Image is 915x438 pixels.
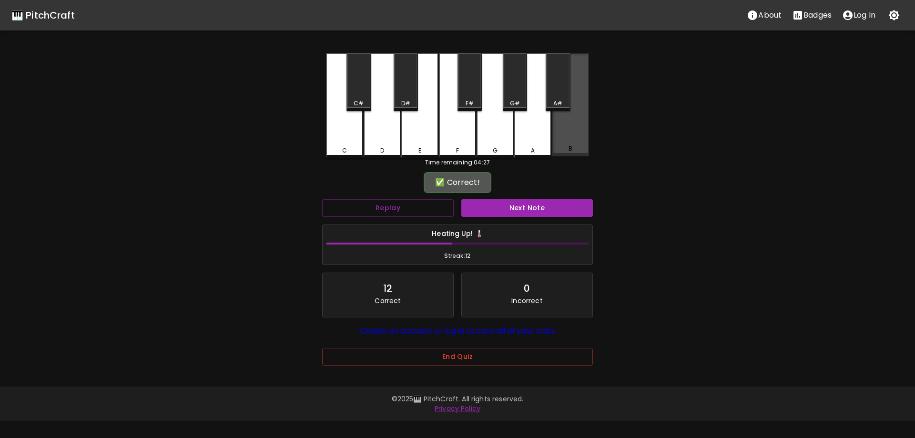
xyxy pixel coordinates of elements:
[854,10,875,21] p: Log In
[401,99,410,108] div: D#
[837,6,881,25] button: account of current user
[326,251,589,261] span: Streak: 12
[758,10,782,21] p: About
[375,296,401,306] p: Correct
[742,6,787,25] button: About
[466,99,474,108] div: F#
[183,394,732,404] p: © 2025 🎹 PitchCraft. All rights reserved.
[569,144,572,153] div: B
[322,348,593,366] button: End Quiz
[803,10,832,21] p: Badges
[11,8,75,23] a: 🎹 PitchCraft
[531,146,535,155] div: A
[326,229,589,239] h6: Heating Up! 🌡️
[360,325,556,336] a: Create an account or log in to save all of your stats
[461,199,593,217] button: Next Note
[380,146,384,155] div: D
[787,6,837,25] button: Stats
[493,146,498,155] div: G
[456,146,459,155] div: F
[428,177,487,188] div: ✅ Correct!
[435,404,480,413] a: Privacy Policy
[354,99,364,108] div: C#
[553,99,562,108] div: A#
[511,296,542,306] p: Incorrect
[342,146,347,155] div: C
[524,281,530,296] div: 0
[383,281,392,296] div: 12
[326,158,589,167] div: Time remaining: 04:27
[418,146,421,155] div: E
[510,99,520,108] div: G#
[322,199,454,217] button: Replay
